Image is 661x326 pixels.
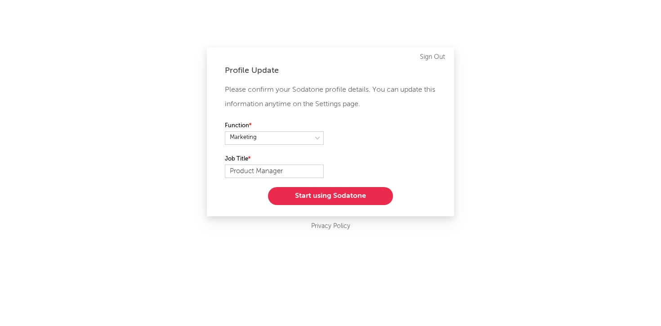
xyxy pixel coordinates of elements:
a: Privacy Policy [311,221,350,232]
div: Profile Update [225,65,436,76]
label: Function [225,121,324,131]
p: Please confirm your Sodatone profile details. You can update this information anytime on the Sett... [225,83,436,112]
a: Sign Out [420,52,445,63]
button: Start using Sodatone [268,187,393,205]
label: Job Title [225,154,324,165]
